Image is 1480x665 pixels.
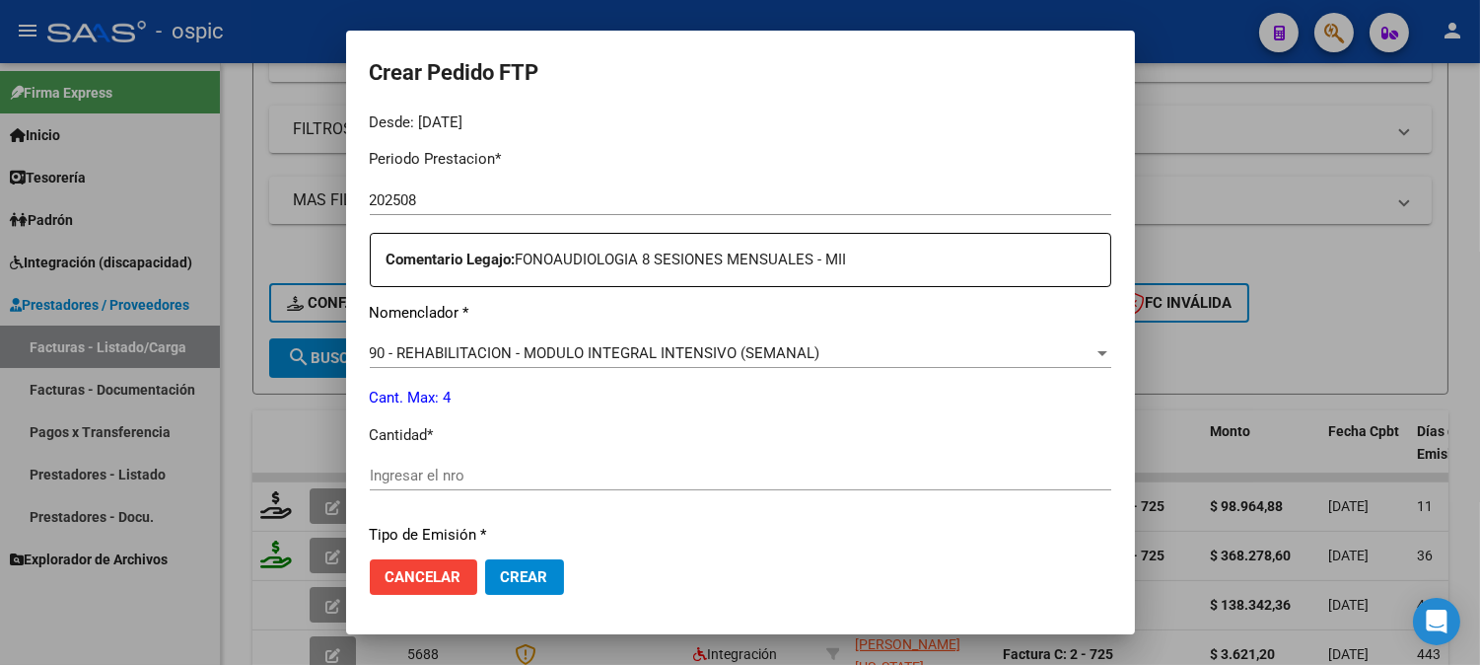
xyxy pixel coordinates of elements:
p: Cant. Max: 4 [370,387,1111,409]
p: Nomenclador * [370,302,1111,325]
div: Open Intercom Messenger [1413,598,1460,645]
p: Periodo Prestacion [370,148,1111,171]
button: Cancelar [370,559,477,595]
h2: Crear Pedido FTP [370,54,1111,92]
p: Cantidad [370,424,1111,447]
span: Cancelar [386,568,461,586]
p: FONOAUDIOLOGIA 8 SESIONES MENSUALES - MII [387,249,1110,271]
button: Crear [485,559,564,595]
span: 90 - REHABILITACION - MODULO INTEGRAL INTENSIVO (SEMANAL) [370,344,820,362]
strong: Comentario Legajo: [387,251,516,268]
div: Desde: [DATE] [370,111,1111,134]
p: Tipo de Emisión * [370,524,1111,547]
span: Crear [501,568,548,586]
